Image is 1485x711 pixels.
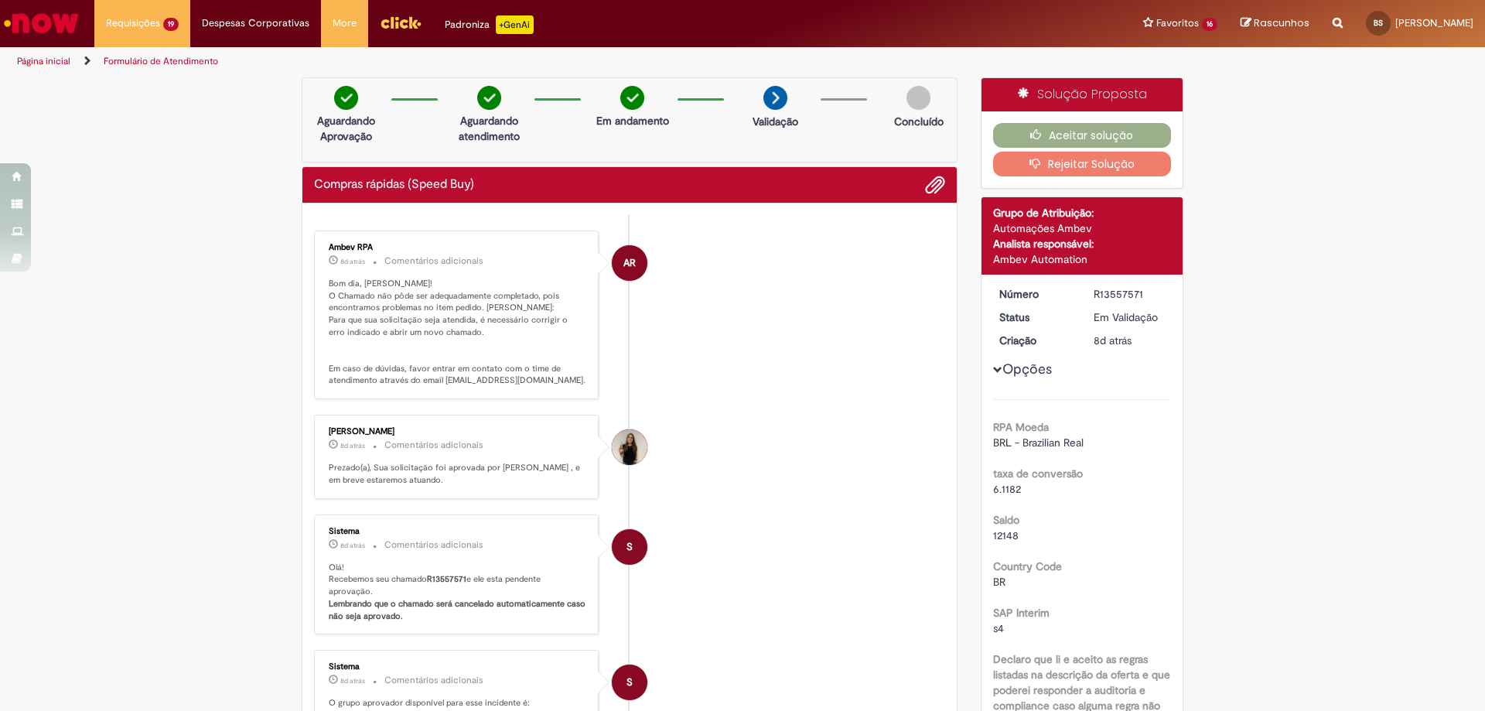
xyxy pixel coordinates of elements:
[329,427,586,436] div: [PERSON_NAME]
[329,462,586,486] p: Prezado(a), Sua solicitação foi aprovada por [PERSON_NAME] , e em breve estaremos atuando.
[988,333,1083,348] dt: Criação
[1374,18,1383,28] span: BS
[753,114,798,129] p: Validação
[1094,309,1166,325] div: Em Validação
[925,175,945,195] button: Adicionar anexos
[340,676,365,685] span: 8d atrás
[340,541,365,550] span: 8d atrás
[202,15,309,31] span: Despesas Corporativas
[993,621,1004,635] span: s4
[384,538,483,552] small: Comentários adicionais
[993,482,1021,496] span: 6.1182
[623,244,636,282] span: AR
[993,467,1083,480] b: taxa de conversão
[340,441,365,450] span: 8d atrás
[763,86,787,110] img: arrow-next.png
[981,78,1183,111] div: Solução Proposta
[340,257,365,266] span: 8d atrás
[612,665,647,700] div: System
[106,15,160,31] span: Requisições
[384,439,483,452] small: Comentários adicionais
[612,429,647,465] div: Natali Fernanda Garcia Alonso
[993,205,1172,220] div: Grupo de Atribuição:
[340,257,365,266] time: 23/09/2025 09:59:44
[612,245,647,281] div: Ambev RPA
[314,178,474,192] h2: Compras rápidas (Speed Buy) Histórico de tíquete
[329,527,586,536] div: Sistema
[1254,15,1309,30] span: Rascunhos
[329,243,586,252] div: Ambev RPA
[333,15,357,31] span: More
[626,664,633,701] span: S
[993,559,1062,573] b: Country Code
[988,309,1083,325] dt: Status
[993,606,1050,620] b: SAP Interim
[993,251,1172,267] div: Ambev Automation
[340,541,365,550] time: 23/09/2025 09:02:36
[906,86,930,110] img: img-circle-grey.png
[1094,333,1132,347] span: 8d atrás
[1156,15,1199,31] span: Favoritos
[596,113,669,128] p: Em andamento
[329,598,588,622] b: Lembrando que o chamado será cancelado automaticamente caso não seja aprovado.
[427,573,466,585] b: R13557571
[993,420,1049,434] b: RPA Moeda
[1395,16,1473,29] span: [PERSON_NAME]
[163,18,179,31] span: 19
[1202,18,1217,31] span: 16
[626,528,633,566] span: S
[612,529,647,565] div: System
[993,152,1172,176] button: Rejeitar Solução
[340,676,365,685] time: 23/09/2025 09:02:34
[993,436,1084,450] span: BRL - Brazilian Real
[1094,286,1166,302] div: R13557571
[17,55,70,67] a: Página inicial
[993,236,1172,251] div: Analista responsável:
[1094,333,1166,348] div: 23/09/2025 09:02:24
[384,674,483,687] small: Comentários adicionais
[384,255,483,268] small: Comentários adicionais
[12,47,978,76] ul: Trilhas de página
[894,114,944,129] p: Concluído
[477,86,501,110] img: check-circle-green.png
[988,286,1083,302] dt: Número
[340,441,365,450] time: 23/09/2025 09:27:40
[452,113,527,144] p: Aguardando atendimento
[329,662,586,672] div: Sistema
[993,575,1005,589] span: BR
[334,86,358,110] img: check-circle-green.png
[445,15,534,34] div: Padroniza
[993,123,1172,148] button: Aceitar solução
[993,528,1019,542] span: 12148
[1094,333,1132,347] time: 23/09/2025 09:02:24
[496,15,534,34] p: +GenAi
[104,55,218,67] a: Formulário de Atendimento
[380,11,422,34] img: click_logo_yellow_360x200.png
[2,8,81,39] img: ServiceNow
[329,278,586,387] p: Bom dia, [PERSON_NAME]! O Chamado não pôde ser adequadamente completado, pois encontramos problem...
[620,86,644,110] img: check-circle-green.png
[993,513,1019,527] b: Saldo
[1241,16,1309,31] a: Rascunhos
[309,113,384,144] p: Aguardando Aprovação
[329,562,586,623] p: Olá! Recebemos seu chamado e ele esta pendente aprovação.
[993,220,1172,236] div: Automações Ambev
